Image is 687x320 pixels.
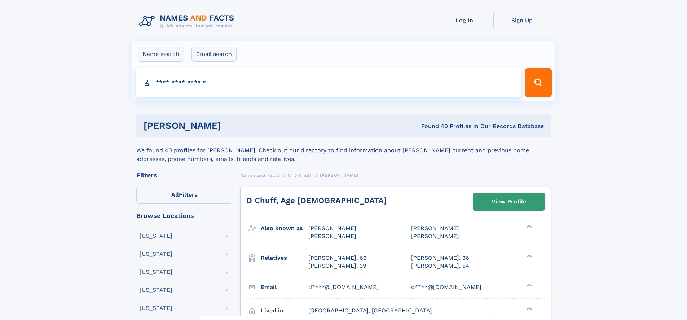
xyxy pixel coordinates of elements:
[144,121,321,130] h1: [PERSON_NAME]
[261,304,308,317] h3: Lived in
[246,196,387,205] a: D Chuff, Age [DEMOGRAPHIC_DATA]
[136,68,522,97] input: search input
[288,171,291,180] a: C
[524,254,533,258] div: ❯
[473,193,545,210] a: View Profile
[138,47,184,62] label: Name search
[321,122,544,130] div: Found 40 Profiles In Our Records Database
[140,287,172,293] div: [US_STATE]
[261,222,308,234] h3: Also known as
[136,187,233,204] label: Filters
[288,173,291,178] span: C
[261,281,308,293] h3: Email
[525,68,551,97] button: Search Button
[299,171,312,180] a: Chuff
[524,306,533,311] div: ❯
[308,262,366,270] a: [PERSON_NAME], 39
[308,254,367,262] a: [PERSON_NAME], 66
[136,12,240,31] img: Logo Names and Facts
[299,173,312,178] span: Chuff
[191,47,237,62] label: Email search
[493,12,551,29] a: Sign Up
[240,171,280,180] a: Names and Facts
[136,172,233,179] div: Filters
[140,305,172,311] div: [US_STATE]
[261,252,308,264] h3: Relatives
[492,193,526,210] div: View Profile
[136,137,551,163] div: We found 40 profiles for [PERSON_NAME]. Check out our directory to find information about [PERSON...
[140,233,172,239] div: [US_STATE]
[136,212,233,219] div: Browse Locations
[524,224,533,229] div: ❯
[171,191,179,198] span: All
[320,173,358,178] span: [PERSON_NAME]
[411,254,469,262] a: [PERSON_NAME], 36
[524,283,533,288] div: ❯
[308,233,356,240] span: [PERSON_NAME]
[411,225,459,232] span: [PERSON_NAME]
[411,233,459,240] span: [PERSON_NAME]
[436,12,493,29] a: Log In
[411,262,469,270] a: [PERSON_NAME], 54
[308,225,356,232] span: [PERSON_NAME]
[308,307,432,314] span: [GEOGRAPHIC_DATA], [GEOGRAPHIC_DATA]
[140,251,172,257] div: [US_STATE]
[140,269,172,275] div: [US_STATE]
